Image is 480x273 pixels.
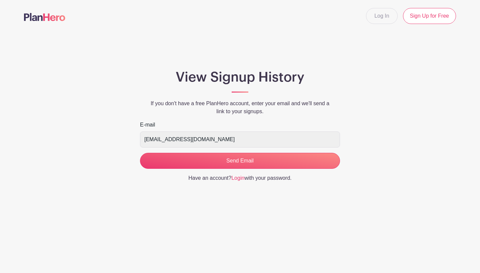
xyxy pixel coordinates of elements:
label: E-mail [140,121,155,129]
p: If you don't have a free PlanHero account, enter your email and we'll send a link to your signups. [140,100,340,116]
img: logo-507f7623f17ff9eddc593b1ce0a138ce2505c220e1c5a4e2b4648c50719b7d32.svg [24,13,65,21]
input: Send Email [140,153,340,169]
a: Login [231,175,244,181]
p: Have an account? with your password. [140,174,340,182]
h1: View Signup History [140,69,340,85]
input: e.g. julie@eventco.com [140,132,340,147]
a: Log In [366,8,397,24]
a: Sign Up for Free [403,8,456,24]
